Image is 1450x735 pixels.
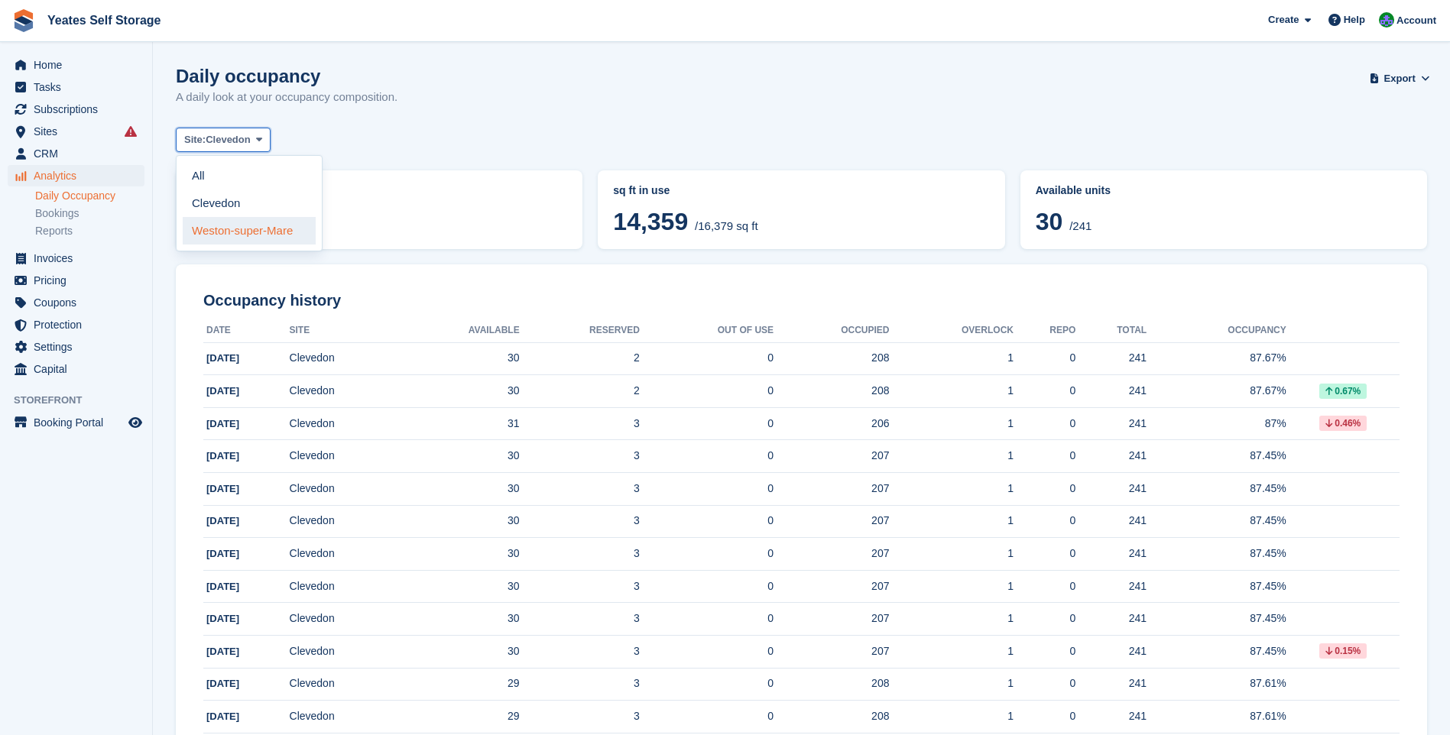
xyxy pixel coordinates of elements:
[774,643,889,659] div: 207
[8,314,144,335] a: menu
[1075,701,1147,733] td: 241
[8,165,144,186] a: menu
[1147,375,1286,408] td: 87.67%
[34,165,125,186] span: Analytics
[397,342,520,375] td: 30
[520,603,640,636] td: 3
[1147,538,1286,571] td: 87.45%
[8,76,144,98] a: menu
[1075,603,1147,636] td: 241
[290,505,397,538] td: Clevedon
[34,121,125,142] span: Sites
[12,9,35,32] img: stora-icon-8386f47178a22dfd0bd8f6a31ec36ba5ce8667c1dd55bd0f319d3a0aa187defe.svg
[397,440,520,473] td: 30
[774,481,889,497] div: 207
[520,375,640,408] td: 2
[520,505,640,538] td: 3
[774,319,889,343] th: Occupied
[41,8,167,33] a: Yeates Self Storage
[1147,407,1286,440] td: 87%
[889,675,1014,691] div: 1
[640,538,774,571] td: 0
[640,603,774,636] td: 0
[34,76,125,98] span: Tasks
[8,412,144,433] a: menu
[290,375,397,408] td: Clevedon
[774,350,889,366] div: 208
[125,125,137,138] i: Smart entry sync failures have occurred
[34,292,125,313] span: Coupons
[206,678,239,689] span: [DATE]
[1075,636,1147,669] td: 241
[1075,407,1147,440] td: 241
[520,440,640,473] td: 3
[889,319,1014,343] th: Overlock
[1075,375,1147,408] td: 241
[206,385,239,397] span: [DATE]
[520,636,640,669] td: 3
[1379,12,1394,28] img: Joe
[397,668,520,701] td: 29
[1014,513,1075,529] div: 0
[1014,610,1075,627] div: 0
[183,217,316,244] a: Weston-super-Mare
[8,99,144,120] a: menu
[206,711,239,722] span: [DATE]
[8,336,144,358] a: menu
[206,418,239,429] span: [DATE]
[206,132,251,147] span: Clevedon
[191,208,567,235] span: 87.67%
[8,292,144,313] a: menu
[34,143,125,164] span: CRM
[1147,570,1286,603] td: 87.45%
[8,143,144,164] a: menu
[1319,416,1367,431] div: 0.46%
[203,292,1400,309] h2: Occupancy history
[1147,342,1286,375] td: 87.67%
[613,183,989,199] abbr: Current breakdown of %{unit} occupied
[176,66,397,86] h1: Daily occupancy
[1036,208,1063,235] span: 30
[290,603,397,636] td: Clevedon
[889,708,1014,724] div: 1
[774,383,889,399] div: 208
[183,189,316,217] a: Clevedon
[1075,505,1147,538] td: 241
[640,570,774,603] td: 0
[889,481,1014,497] div: 1
[206,581,239,592] span: [DATE]
[397,505,520,538] td: 30
[1147,668,1286,701] td: 87.61%
[176,128,271,153] button: Site: Clevedon
[889,350,1014,366] div: 1
[889,448,1014,464] div: 1
[1014,350,1075,366] div: 0
[206,352,239,364] span: [DATE]
[290,668,397,701] td: Clevedon
[397,701,520,733] td: 29
[34,412,125,433] span: Booking Portal
[183,162,316,189] a: All
[520,570,640,603] td: 3
[34,54,125,76] span: Home
[889,610,1014,627] div: 1
[520,668,640,701] td: 3
[774,513,889,529] div: 207
[1147,319,1286,343] th: Occupancy
[1014,481,1075,497] div: 0
[1147,473,1286,506] td: 87.45%
[640,342,774,375] td: 0
[290,407,397,440] td: Clevedon
[695,219,758,232] span: /16,379 sq ft
[613,208,688,235] span: 14,359
[774,708,889,724] div: 208
[1014,448,1075,464] div: 0
[1014,546,1075,562] div: 0
[640,407,774,440] td: 0
[184,132,206,147] span: Site:
[206,450,239,461] span: [DATE]
[1147,701,1286,733] td: 87.61%
[1075,538,1147,571] td: 241
[290,538,397,571] td: Clevedon
[126,413,144,432] a: Preview store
